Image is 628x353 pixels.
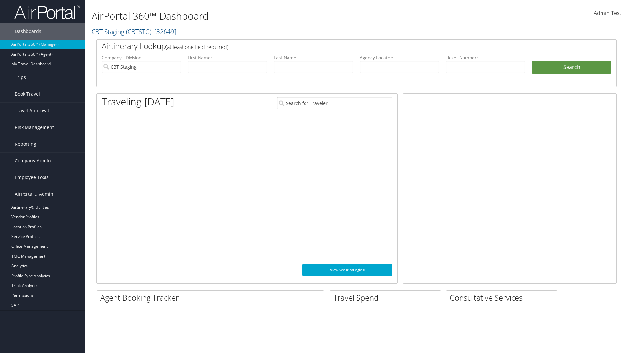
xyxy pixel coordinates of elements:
h1: AirPortal 360™ Dashboard [92,9,445,23]
span: Book Travel [15,86,40,102]
span: Risk Management [15,119,54,136]
span: Employee Tools [15,169,49,186]
h2: Agent Booking Tracker [100,292,324,303]
label: Agency Locator: [360,54,439,61]
a: View SecurityLogic® [302,264,392,276]
span: Reporting [15,136,36,152]
label: Last Name: [274,54,353,61]
span: Admin Test [594,9,621,17]
h2: Travel Spend [333,292,441,303]
h1: Traveling [DATE] [102,95,174,109]
span: Trips [15,69,26,86]
h2: Airtinerary Lookup [102,41,568,52]
input: Search for Traveler [277,97,392,109]
img: airportal-logo.png [14,4,80,20]
span: AirPortal® Admin [15,186,53,202]
label: First Name: [188,54,267,61]
button: Search [532,61,611,74]
a: Admin Test [594,3,621,24]
h2: Consultative Services [450,292,557,303]
span: (at least one field required) [166,43,228,51]
label: Company - Division: [102,54,181,61]
span: Company Admin [15,153,51,169]
span: Travel Approval [15,103,49,119]
label: Ticket Number: [446,54,525,61]
span: Dashboards [15,23,41,40]
span: ( CBTSTG ) [126,27,151,36]
a: CBT Staging [92,27,176,36]
span: , [ 32649 ] [151,27,176,36]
